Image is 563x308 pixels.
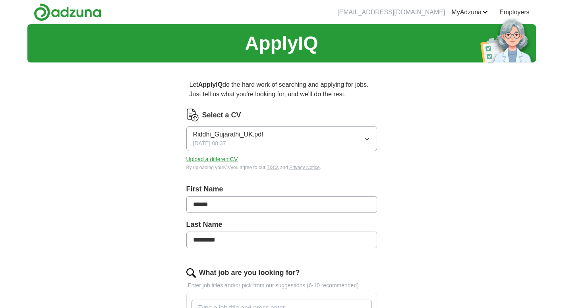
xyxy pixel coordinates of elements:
[186,219,377,230] label: Last Name
[202,110,241,121] label: Select a CV
[245,29,318,58] h1: ApplyIQ
[193,130,263,139] span: Riddhi_Gujarathi_UK.pdf
[289,165,320,170] a: Privacy Notice
[186,126,377,151] button: Riddhi_Gujarathi_UK.pdf[DATE] 08:37
[499,8,530,17] a: Employers
[186,184,377,195] label: First Name
[199,267,300,278] label: What job are you looking for?
[193,139,226,148] span: [DATE] 08:37
[186,155,238,164] button: Upload a differentCV
[186,77,377,102] p: Let do the hard work of searching and applying for jobs. Just tell us what you're looking for, an...
[451,8,488,17] a: MyAdzuna
[186,268,196,278] img: search.png
[186,281,377,290] p: Enter job titles and/or pick from our suggestions (6-10 recommended)
[186,109,199,121] img: CV Icon
[267,165,279,170] a: T&Cs
[186,164,377,171] div: By uploading your CV you agree to our and .
[198,81,222,88] strong: ApplyIQ
[34,3,101,21] img: Adzuna logo
[337,8,445,17] li: [EMAIL_ADDRESS][DOMAIN_NAME]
